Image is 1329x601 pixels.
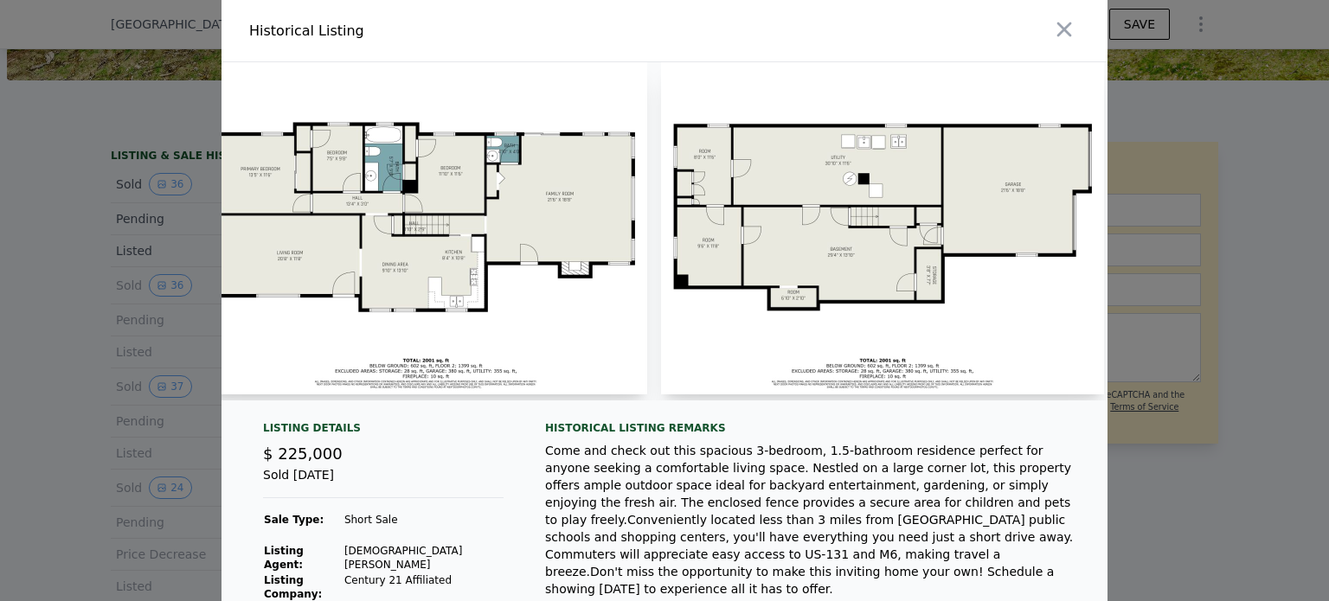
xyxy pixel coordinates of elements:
span: $ 225,000 [263,444,343,463]
div: Historical Listing remarks [545,421,1080,435]
div: Sold [DATE] [263,466,504,498]
img: Property Img [661,62,1104,394]
div: Historical Listing [249,21,658,42]
strong: Sale Type: [264,514,324,526]
div: Come and check out this spacious 3-bedroom, 1.5-bathroom residence perfect for anyone seeking a c... [545,442,1080,598]
strong: Listing Company: [264,574,322,600]
td: Short Sale [343,512,504,527]
strong: Listing Agent: [264,545,304,571]
td: [DEMOGRAPHIC_DATA][PERSON_NAME] [343,543,504,572]
div: Listing Details [263,421,504,442]
img: Property Img [204,62,647,394]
